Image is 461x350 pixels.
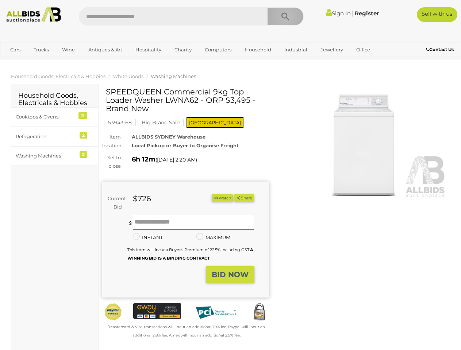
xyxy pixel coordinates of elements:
a: Wine [57,44,80,56]
span: ( ) [155,157,197,163]
span: [GEOGRAPHIC_DATA] [187,117,243,128]
label: INSTANT [133,233,163,242]
small: Mastercard & Visa transactions will incur an additional 1.9% fee. Paypal will incur an additional... [108,324,265,338]
span: [DATE] 2:20 AM [157,156,196,163]
button: Watch [212,194,233,202]
div: Washing Machines [16,152,76,160]
a: Computers [200,44,236,56]
mark: Big Brand Sale [138,119,184,126]
div: 2 [80,151,87,158]
img: Official PayPal Seal [104,303,122,321]
a: 53943-68 [104,120,136,125]
div: Item location [97,133,126,150]
div: Cooktops & Ovens [16,113,76,121]
a: Contact Us [426,46,456,54]
a: Cooktops & Ovens 11 [11,107,98,127]
a: Sports [5,56,30,68]
a: Office [351,44,375,56]
img: eWAY Payment Gateway [133,303,181,319]
img: Allbids.com.au [3,7,64,23]
a: Industrial [280,44,312,56]
a: Household [240,44,276,56]
a: Sign In [326,10,351,17]
h2: Household Goods, Electricals & Hobbies [18,92,91,107]
img: PCI DSS compliant [192,303,239,322]
a: [GEOGRAPHIC_DATA] [34,56,95,68]
button: Search [267,7,304,26]
div: 11 [78,112,87,119]
div: Current Bid [102,194,127,211]
a: Big Brand Sale [138,120,184,125]
li: Watch this item [212,194,233,202]
a: Household Goods, Electricals & Hobbies [11,73,105,79]
a: Trucks [29,44,54,56]
button: Share [234,194,254,202]
strong: $726 [133,194,151,203]
div: 2 [80,132,87,139]
a: Charity [170,44,196,56]
h1: SPEEDQUEEN Commercial 9kg Top Loader Washer LWNA62 - ORP $3,495 - Brand New [106,87,267,113]
a: White Goods [113,73,143,79]
a: Washing Machines [151,73,196,79]
a: Washing Machines 2 [11,146,98,166]
strong: Local Pickup or Buyer to Organise Freight [132,143,239,148]
div: Refrigeration [16,132,76,141]
a: Antiques & Art [84,44,127,56]
div: Set to close [97,153,126,171]
strong: BID NOW [212,270,249,279]
a: Register [355,10,379,17]
mark: 53943-68 [104,119,136,126]
b: Contact Us [426,47,454,52]
small: This Item will incur a Buyer's Premium of 22.5% including GST. [127,247,253,261]
strong: 6h 12m [132,155,155,163]
img: Secured by Rapid SSL [250,303,269,321]
span: | [352,9,354,17]
a: Hospitality [131,44,166,56]
a: Sell with us [417,7,457,22]
a: Jewellery [316,44,348,56]
button: BID NOW [206,266,254,283]
img: SPEEDQUEEN Commercial 9kg Top Loader Washer LWNA62 - ORP $3,495 - Brand New [280,91,447,198]
a: Cars [5,44,25,56]
a: Refrigeration 2 [11,127,98,146]
label: MAXIMUM [196,233,230,242]
strong: ALLBIDS SYDNEY Warehouse [132,134,205,140]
